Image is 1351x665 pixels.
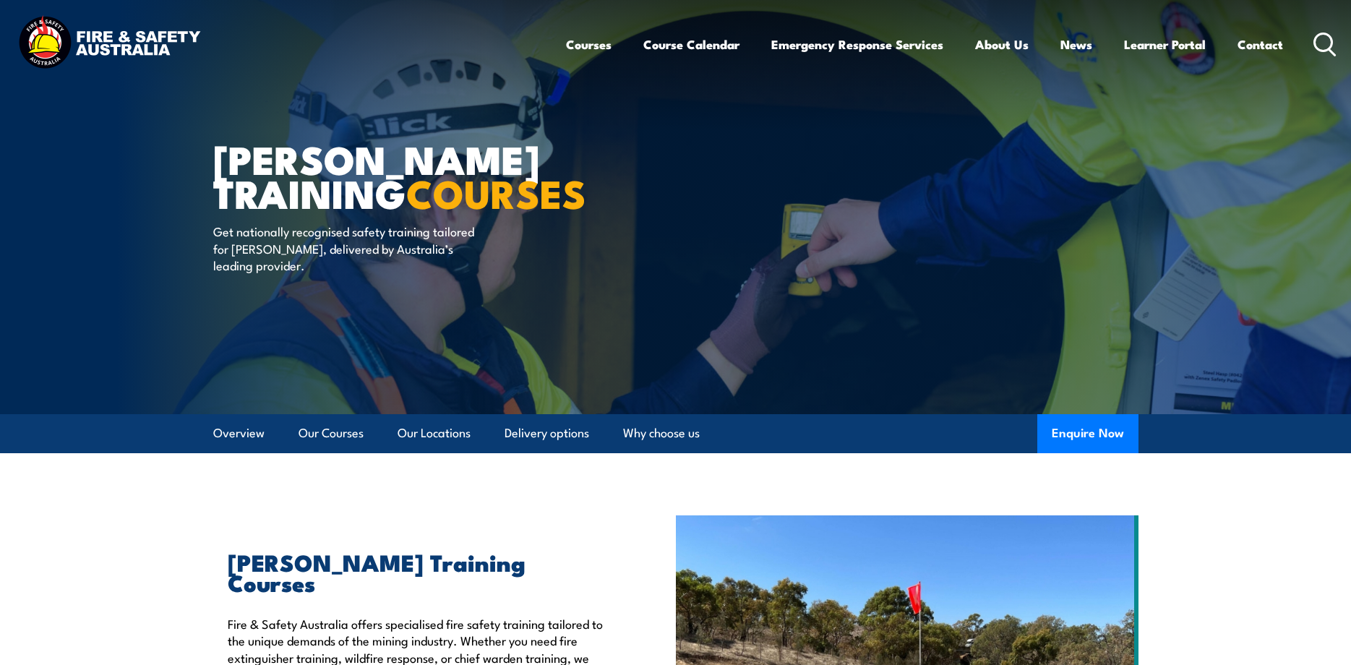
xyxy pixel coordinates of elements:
a: Emergency Response Services [771,25,943,64]
strong: COURSES [406,162,586,222]
h1: [PERSON_NAME] Training [213,142,570,209]
a: Courses [566,25,612,64]
button: Enquire Now [1037,414,1138,453]
a: Our Locations [398,414,471,452]
p: Get nationally recognised safety training tailored for [PERSON_NAME], delivered by Australia’s le... [213,223,477,273]
a: About Us [975,25,1029,64]
a: Contact [1238,25,1283,64]
a: Course Calendar [643,25,739,64]
a: Delivery options [505,414,589,452]
a: Our Courses [299,414,364,452]
a: Learner Portal [1124,25,1206,64]
a: Overview [213,414,265,452]
a: News [1060,25,1092,64]
a: Why choose us [623,414,700,452]
h2: [PERSON_NAME] Training Courses [228,552,609,592]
